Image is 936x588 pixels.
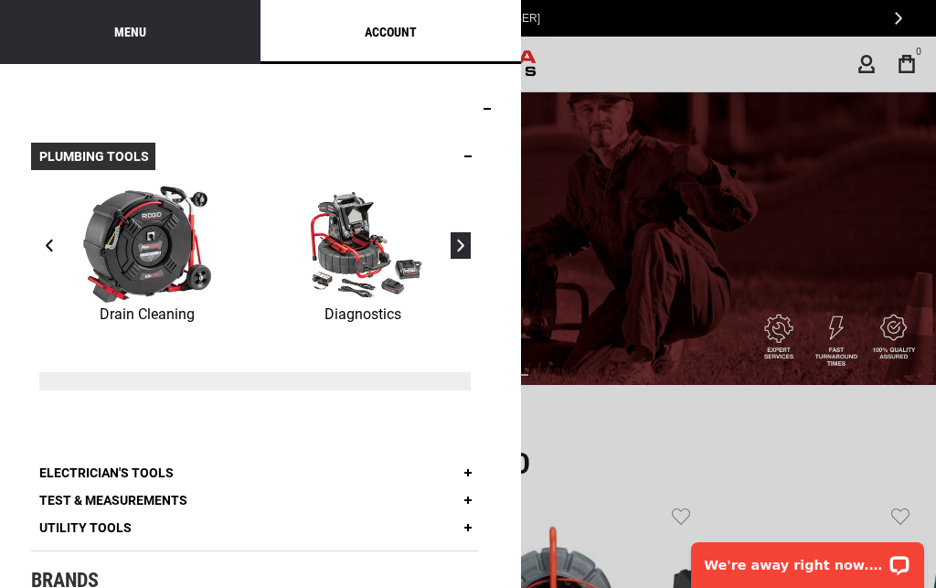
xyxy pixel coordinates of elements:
a: Utility Tools [31,514,140,541]
p: Drain Cleaning [39,303,255,326]
span: Utility Tools [39,521,132,534]
a: Test & Measurements [31,486,196,514]
a: Categories [23,95,159,129]
a: Electrician's Tools [31,459,182,486]
span: Previous [46,239,53,252]
a: Menu [114,23,146,41]
a: Account [365,23,417,41]
iframe: LiveChat chat widget [679,530,936,588]
span: Categories [31,101,151,123]
a: Drain Cleaning [39,184,255,326]
span: Electrician's Tools [39,466,174,479]
span: Next [457,239,464,252]
span: Test & Measurements [39,494,187,507]
a: Plumbing Tools [31,143,155,170]
span: Plumbing Tools [39,150,149,163]
a: Diagnostics [255,184,471,326]
p: Diagnostics [255,303,471,326]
